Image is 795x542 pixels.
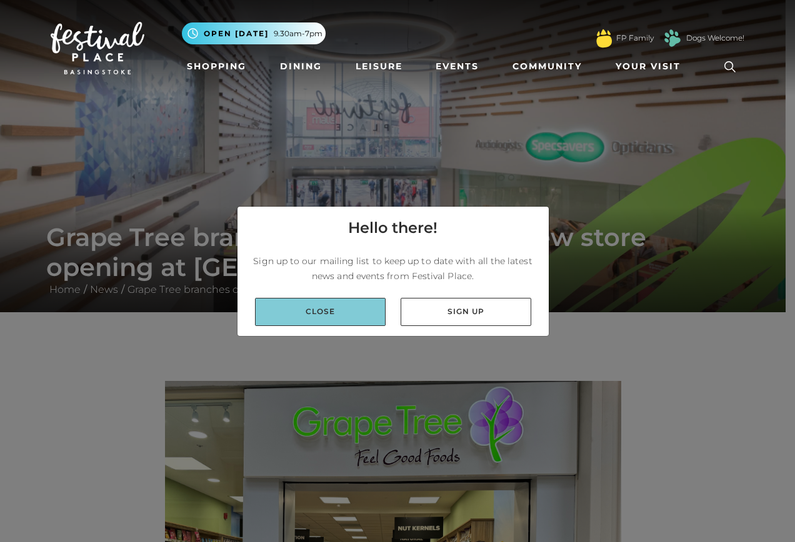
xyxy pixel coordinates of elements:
span: 9.30am-7pm [274,28,322,39]
h4: Hello there! [348,217,437,239]
a: Dining [275,55,327,78]
a: Shopping [182,55,251,78]
span: Your Visit [616,60,681,73]
a: Sign up [401,298,531,326]
a: Close [255,298,386,326]
a: Leisure [351,55,407,78]
a: FP Family [616,32,654,44]
button: Open [DATE] 9.30am-7pm [182,22,326,44]
p: Sign up to our mailing list to keep up to date with all the latest news and events from Festival ... [247,254,539,283]
img: Festival Place Logo [51,22,144,74]
a: Community [507,55,587,78]
a: Your Visit [611,55,692,78]
span: Open [DATE] [204,28,269,39]
a: Events [431,55,484,78]
a: Dogs Welcome! [686,32,744,44]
